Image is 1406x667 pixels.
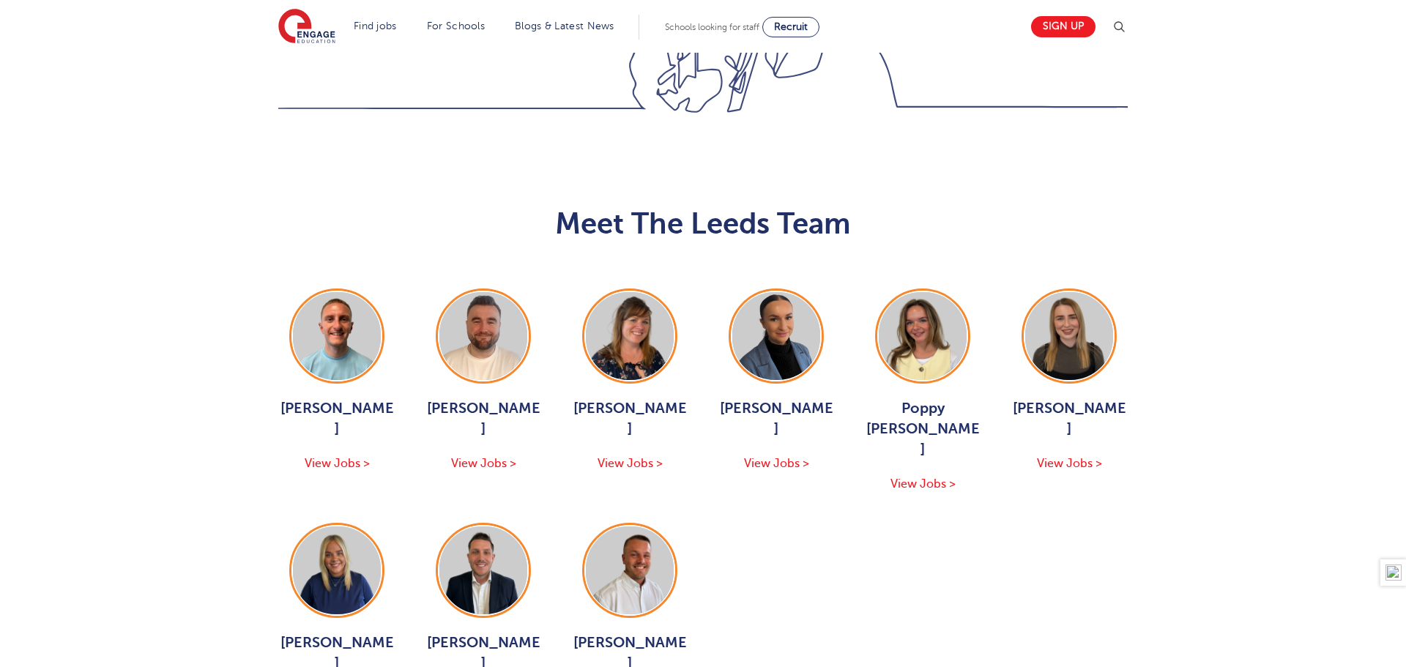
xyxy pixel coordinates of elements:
img: Hannah Day [293,526,381,614]
img: Engage Education [278,9,335,45]
a: For Schools [427,21,485,31]
span: View Jobs > [451,457,516,470]
img: George Dignam [293,292,381,380]
span: View Jobs > [598,457,663,470]
a: Sign up [1031,16,1096,37]
span: [PERSON_NAME] [1011,398,1128,439]
span: View Jobs > [744,457,809,470]
a: [PERSON_NAME] View Jobs > [425,288,542,473]
img: Liam Ffrench [586,526,674,614]
span: [PERSON_NAME] [278,398,395,439]
img: Chris Rushton [439,292,527,380]
a: [PERSON_NAME] View Jobs > [1011,288,1128,473]
a: Poppy [PERSON_NAME] View Jobs > [864,288,981,493]
span: View Jobs > [890,477,956,491]
span: [PERSON_NAME] [571,398,688,439]
span: Recruit [774,21,808,32]
span: [PERSON_NAME] [718,398,835,439]
img: Layla McCosker [1025,292,1113,380]
a: [PERSON_NAME] View Jobs > [571,288,688,473]
a: Find jobs [354,21,397,31]
img: Declan Goodman [439,526,527,614]
a: Recruit [762,17,819,37]
span: View Jobs > [305,457,370,470]
a: [PERSON_NAME] View Jobs > [718,288,835,473]
h2: Meet The Leeds Team [278,206,1128,242]
span: Schools looking for staff [665,22,759,32]
img: Joanne Wright [586,292,674,380]
img: Poppy Burnside [879,292,967,380]
a: [PERSON_NAME] View Jobs > [278,288,395,473]
span: View Jobs > [1037,457,1102,470]
a: Blogs & Latest News [515,21,614,31]
span: Poppy [PERSON_NAME] [864,398,981,460]
span: [PERSON_NAME] [425,398,542,439]
img: Holly Johnson [732,292,820,380]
